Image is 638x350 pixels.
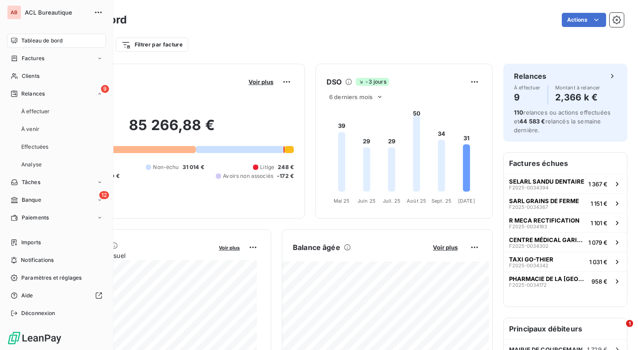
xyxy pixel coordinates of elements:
[514,71,546,81] h6: Relances
[329,93,373,100] span: 6 derniers mois
[22,214,49,222] span: Paiements
[383,198,401,204] tspan: Juil. 25
[21,143,49,151] span: Effectuées
[509,256,553,263] span: TAXI GO-THIER
[504,193,627,213] button: SARL GRAINS DE FERMEF2025-00343671 151 €
[25,9,89,16] span: ACL Bureautique
[432,198,451,204] tspan: Sept. 25
[21,238,41,246] span: Imports
[588,239,607,246] span: 1 079 €
[519,118,545,125] span: 44 583 €
[504,153,627,174] h6: Factures échues
[249,78,273,85] span: Voir plus
[219,245,240,251] span: Voir plus
[514,90,541,104] h4: 9
[277,172,294,180] span: -172 €
[588,181,607,188] span: 1 367 €
[21,125,39,133] span: À venir
[22,72,39,80] span: Clients
[22,178,40,186] span: Tâches
[22,196,41,204] span: Banque
[509,224,547,229] span: F2025-0034183
[7,331,62,345] img: Logo LeanPay
[21,256,54,264] span: Notifications
[7,288,106,303] a: Aide
[509,178,584,185] span: SELARL SANDU DENTAIRE
[504,232,627,252] button: CENTRE MÉDICAL GARIBALDIF2025-00343021 079 €
[101,85,109,93] span: 9
[509,282,547,288] span: F2025-0034172
[509,217,580,224] span: R MECA RECTIFICATION
[562,13,606,27] button: Actions
[21,37,62,45] span: Tableau de bord
[407,198,426,204] tspan: Août 25
[509,243,549,249] span: F2025-0034302
[216,243,242,251] button: Voir plus
[430,243,460,251] button: Voir plus
[358,198,376,204] tspan: Juin 25
[514,109,611,134] span: relances ou actions effectuées et relancés la semaine dernière.
[591,200,607,207] span: 1 151 €
[116,38,188,52] button: Filtrer par facture
[458,198,475,204] tspan: [DATE]
[293,242,340,253] h6: Balance âgée
[509,204,548,210] span: F2025-0034367
[153,163,179,171] span: Non-échu
[555,85,600,90] span: Montant à relancer
[183,163,204,171] span: 31 014 €
[356,78,389,86] span: -3 jours
[433,244,458,251] span: Voir plus
[334,198,350,204] tspan: Mai 25
[21,108,50,115] span: À effectuer
[246,78,276,86] button: Voir plus
[504,252,627,271] button: TAXI GO-THIERF2025-00343421 031 €
[223,172,273,180] span: Avoirs non associés
[589,258,607,265] span: 1 031 €
[509,275,588,282] span: PHARMACIE DE LA [GEOGRAPHIC_DATA]
[608,320,629,341] iframe: Intercom live chat
[21,292,33,300] span: Aide
[626,320,633,327] span: 1
[21,274,82,282] span: Paramètres et réglages
[509,197,579,204] span: SARL GRAINS DE FERME
[99,191,109,199] span: 12
[514,85,541,90] span: À effectuer
[278,163,294,171] span: 248 €
[327,77,342,87] h6: DSO
[591,278,607,285] span: 958 €
[21,90,45,98] span: Relances
[504,174,627,193] button: SELARL SANDU DENTAIREF2025-00343941 367 €
[591,219,607,227] span: 1 101 €
[504,213,627,232] button: R MECA RECTIFICATIONF2025-00341831 101 €
[509,185,549,190] span: F2025-0034394
[509,263,549,268] span: F2025-0034342
[504,318,627,339] h6: Principaux débiteurs
[21,161,42,169] span: Analyse
[509,236,585,243] span: CENTRE MÉDICAL GARIBALDI
[514,109,523,116] span: 110
[21,309,55,317] span: Déconnexion
[22,54,44,62] span: Factures
[50,251,213,260] span: Chiffre d'affaires mensuel
[504,271,627,291] button: PHARMACIE DE LA [GEOGRAPHIC_DATA]F2025-0034172958 €
[555,90,600,104] h4: 2,366 k €
[260,163,274,171] span: Litige
[50,116,294,143] h2: 85 266,88 €
[7,5,21,19] div: AB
